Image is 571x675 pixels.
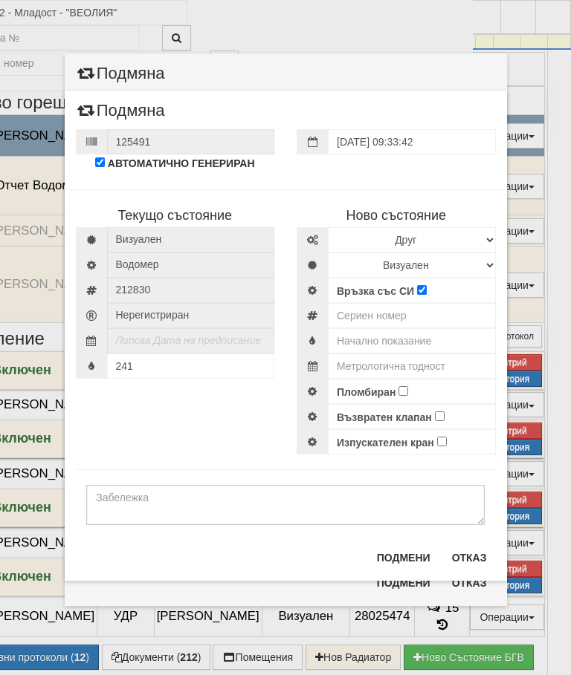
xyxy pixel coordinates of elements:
[107,227,275,252] span: Визуален
[337,435,434,450] label: Изпускателен кран
[76,102,165,129] span: Подмяна
[76,209,275,224] h4: Текущо състояние
[443,546,496,570] button: Отказ
[107,129,275,154] input: Номер на протокол
[437,437,447,446] input: Изпускателен кран
[116,334,262,346] i: Липсва Дата на предписание
[328,303,496,328] input: Сериен номер
[435,411,445,421] input: Възвратен клапан
[328,328,496,353] input: Начално показание
[107,278,275,303] span: Сериен номер
[328,129,496,154] input: Дата на подмяна
[108,156,255,171] label: АВТОМАТИЧНО ГЕНЕРИРАН
[328,227,496,252] select: Марка и Модел
[368,546,439,570] button: Подмени
[399,386,408,396] input: Пломбиран
[337,284,414,299] label: Връзка със СИ
[417,285,427,295] input: Връзка със СИ
[107,252,275,278] span: Водомер
[297,209,496,224] h4: Ново състояние
[337,385,396,400] label: Пломбиран
[337,410,432,425] label: Възвратен клапан
[107,303,275,328] span: Нерегистриран
[328,353,496,379] input: Метрологична годност
[107,353,275,379] input: Последно показание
